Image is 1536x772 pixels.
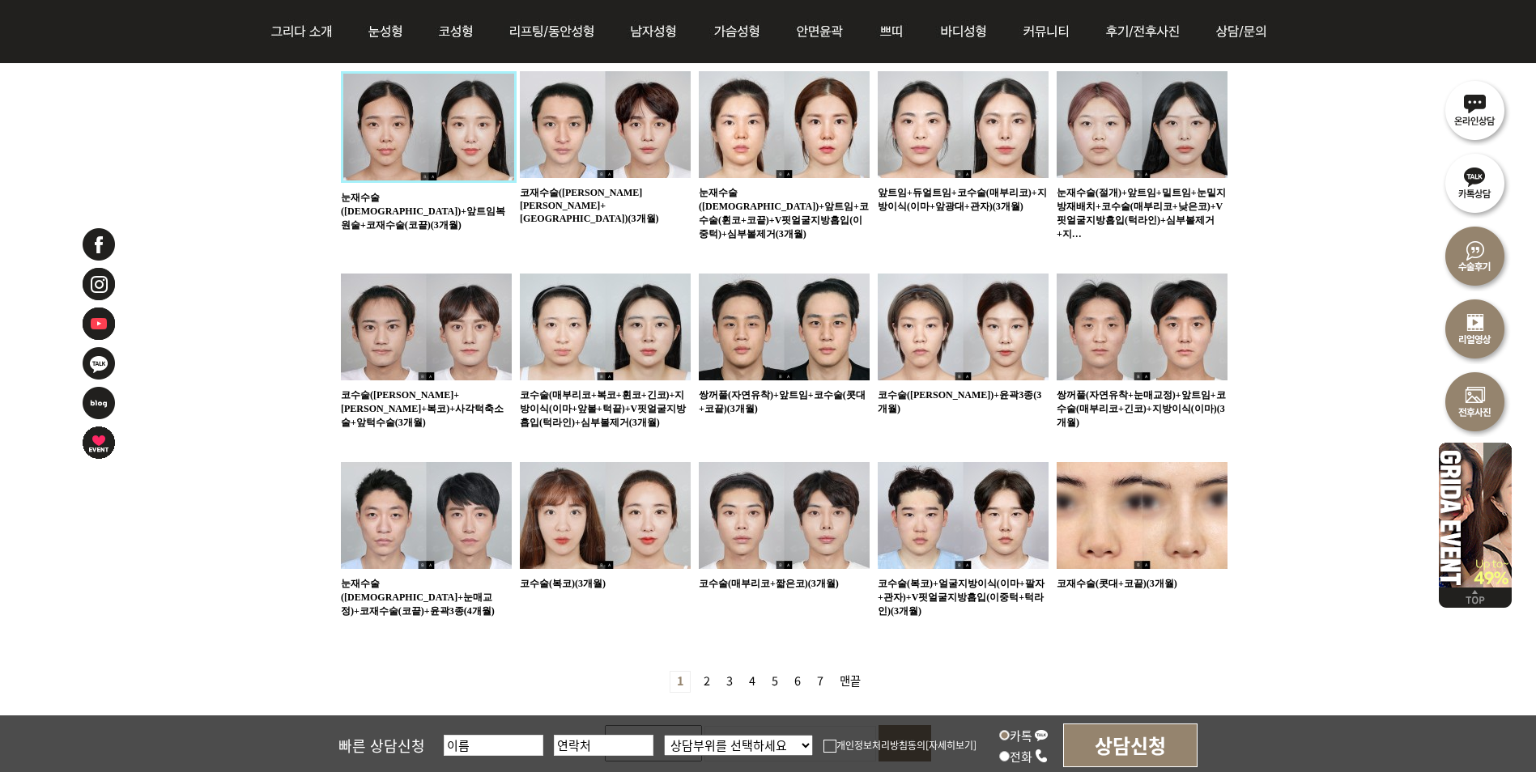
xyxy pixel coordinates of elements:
img: checkbox.png [823,740,836,753]
img: 유투브 [81,306,117,341]
label: 카톡 [999,727,1049,744]
a: 6 [788,672,807,692]
a: 코수술([PERSON_NAME]+[PERSON_NAME]+복코)+사각턱축소술+앞턱수술(3개월) [341,389,504,428]
a: 앞트임+듀얼트임+코수술(매부리코)+지방이식(이마+앞광대+관자)(3개월) [878,187,1047,212]
a: 코수술(복코)+얼굴지방이식(이마+팔자+관자)+V핏얼굴지방흡입(이중턱+턱라인)(3개월) [878,578,1045,617]
img: 네이버블로그 [81,385,117,421]
a: 눈재수술(절개)+앞트임+밑트임+눈밑지방재배치+코수술(매부리코+낮은코)+V핏얼굴지방흡입(턱라인)+심부볼제거+지… [1057,187,1226,240]
a: 코재수술(콧대+코끝)(3개월) [1057,578,1177,589]
img: 이벤트 [1439,437,1512,587]
input: 카톡 [999,730,1010,740]
input: 상담신청 [1063,723,1198,767]
a: 쌍꺼풀(자연유착)+앞트임+코수술(콧대+코끝)(3개월) [699,389,866,414]
a: 눈재수술([DEMOGRAPHIC_DATA])+앞트임+코수술(휜코+코끝)+V핏얼굴지방흡입(이중턱)+심부볼제거(3개월) [699,187,869,240]
img: 카톡상담 [1439,146,1512,218]
img: 페이스북 [81,227,117,262]
strong: 1 [670,671,691,693]
a: 쌍꺼풀(자연유착+눈매교정)+앞트임+코수술(매부리코+긴코)+지방이식(이마)(3개월) [1057,389,1226,428]
a: 코수술(복코)(3개월) [520,578,606,589]
a: 맨끝 [833,672,867,692]
img: kakao_icon.png [1034,727,1049,742]
input: 이름 [444,735,543,756]
a: 2 [697,672,717,692]
img: 위로가기 [1439,587,1512,608]
span: 빠른 상담신청 [338,735,425,756]
a: 눈재수술([DEMOGRAPHIC_DATA])+앞트임복원술+코재수술(코끝)(3개월) [341,192,505,231]
label: 전화 [999,748,1049,765]
input: 전화 [999,751,1010,761]
img: 온라인상담 [1439,73,1512,146]
a: 코재수술([PERSON_NAME][PERSON_NAME]+[GEOGRAPHIC_DATA])(3개월) [520,187,659,224]
a: 3 [720,672,739,692]
img: call_icon.png [1034,749,1049,763]
a: 코수술(매부리코+복코+휜코+긴코)+지방이식(이마+앞볼+턱끝)+V핏얼굴지방흡입(턱라인)+심부볼제거(3개월) [520,389,686,428]
a: [자세히보기] [925,738,976,752]
a: 5 [765,672,785,692]
a: 코수술([PERSON_NAME])+윤곽3종(3개월) [878,389,1041,414]
a: 코수술(매부리코+짧은코)(3개월) [699,578,839,589]
a: 7 [811,672,830,692]
img: 리얼영상 [1439,291,1512,364]
img: 인스타그램 [81,266,117,302]
a: 눈재수술([DEMOGRAPHIC_DATA]+눈매교정)+코재수술(코끝)+윤곽3종(4개월) [341,578,495,617]
input: 연락처 [554,735,653,756]
img: 수술전후사진 [1439,364,1512,437]
label: 개인정보처리방침동의 [823,738,925,752]
a: 4 [742,672,762,692]
img: 카카오톡 [81,346,117,381]
img: 수술후기 [1439,218,1512,291]
img: 이벤트 [81,425,117,460]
